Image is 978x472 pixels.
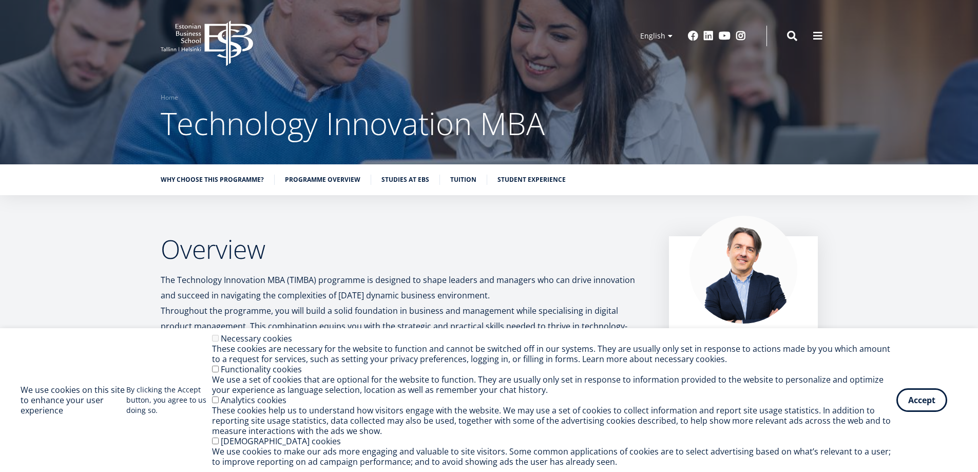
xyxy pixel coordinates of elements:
[719,31,731,41] a: Youtube
[212,344,896,364] div: These cookies are necessary for the website to function and cannot be switched off in our systems...
[212,405,896,436] div: These cookies help us to understand how visitors engage with the website. We may use a set of coo...
[212,446,896,467] div: We use cookies to make our ads more engaging and valuable to site visitors. Some common applicati...
[703,31,714,41] a: Linkedin
[212,374,896,395] div: We use a set of cookies that are optional for the website to function. They are usually only set ...
[689,216,797,324] img: Marko Rillo
[161,236,648,262] h2: Overview
[161,92,178,103] a: Home
[896,388,947,412] button: Accept
[221,364,302,375] label: Functionality cookies
[161,102,545,144] span: Technology Innovation MBA
[221,333,292,344] label: Necessary cookies
[161,272,648,349] p: The Technology Innovation MBA (TIMBA) programme is designed to shape leaders and managers who can...
[736,31,746,41] a: Instagram
[221,394,286,406] label: Analytics cookies
[497,175,566,185] a: Student experience
[450,175,476,185] a: Tuition
[221,436,341,447] label: [DEMOGRAPHIC_DATA] cookies
[381,175,429,185] a: Studies at EBS
[161,175,264,185] a: Why choose this programme?
[688,31,698,41] a: Facebook
[285,175,360,185] a: Programme overview
[21,385,126,416] h2: We use cookies on this site to enhance your user experience
[126,385,212,416] p: By clicking the Accept button, you agree to us doing so.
